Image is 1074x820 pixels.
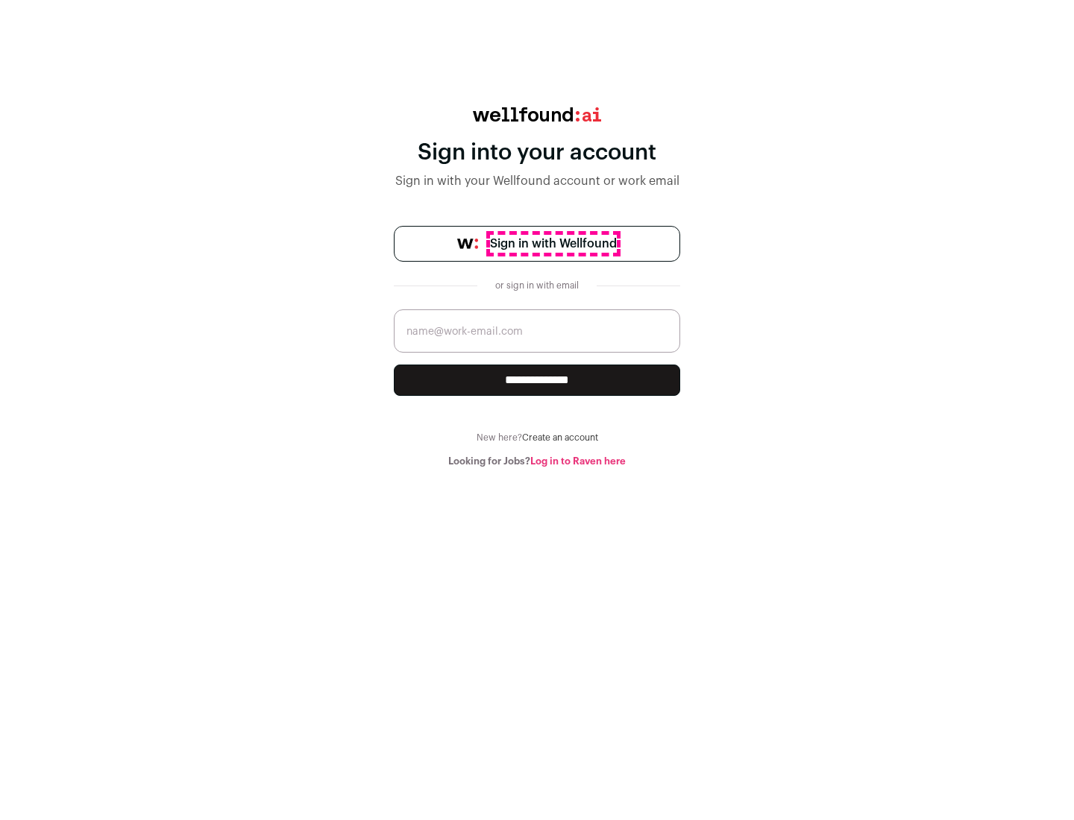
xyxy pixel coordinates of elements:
[530,456,626,466] a: Log in to Raven here
[394,172,680,190] div: Sign in with your Wellfound account or work email
[394,455,680,467] div: Looking for Jobs?
[394,139,680,166] div: Sign into your account
[489,280,585,291] div: or sign in with email
[394,309,680,353] input: name@work-email.com
[522,433,598,442] a: Create an account
[457,239,478,249] img: wellfound-symbol-flush-black-fb3c872781a75f747ccb3a119075da62bfe97bd399995f84a933054e44a575c4.png
[490,235,617,253] span: Sign in with Wellfound
[394,432,680,444] div: New here?
[394,226,680,262] a: Sign in with Wellfound
[473,107,601,122] img: wellfound:ai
